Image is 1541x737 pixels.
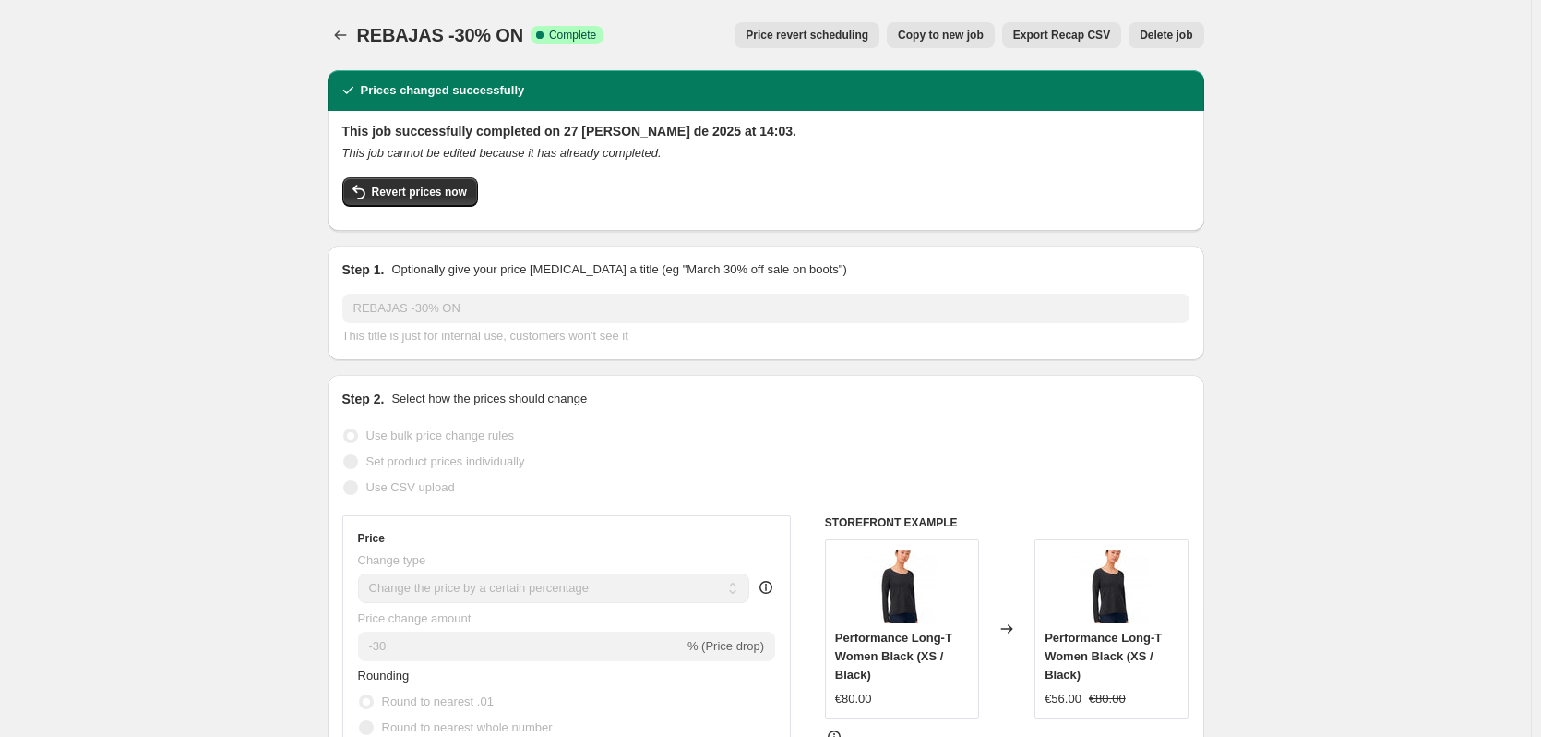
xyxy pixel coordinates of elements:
input: -15 [358,632,684,661]
span: Use bulk price change rules [366,429,514,442]
span: Set product prices individually [366,454,525,468]
i: This job cannot be edited because it has already completed. [342,146,662,160]
div: €80.00 [835,690,872,708]
span: This title is just for internal use, customers won't see it [342,329,628,343]
h2: This job successfully completed on 27 [PERSON_NAME] de 2025 at 14:03. [342,122,1189,140]
button: Delete job [1129,22,1203,48]
p: Optionally give your price [MEDICAL_DATA] a title (eg "March 30% off sale on boots") [391,260,846,279]
span: Copy to new job [898,28,984,42]
span: Performance Long-T Women Black (XS / Black) [835,631,952,682]
span: Complete [549,28,596,42]
h6: STOREFRONT EXAMPLE [825,515,1189,530]
button: Copy to new job [887,22,995,48]
span: Rounding [358,669,410,683]
h3: Price [358,531,385,546]
div: help [757,578,775,597]
button: Price change jobs [328,22,353,48]
span: % (Price drop) [687,639,764,653]
h2: Step 1. [342,260,385,279]
button: Revert prices now [342,177,478,207]
span: Change type [358,553,426,567]
span: Price change amount [358,611,472,625]
span: Round to nearest .01 [382,695,494,708]
p: Select how the prices should change [391,390,587,408]
img: 19wa4378_1-6_9de7f5d4-a6ee-4091-a07e-6f3c71f244cd_80x.jpg [1075,550,1149,623]
span: Round to nearest whole number [382,720,553,734]
span: Price revert scheduling [746,28,868,42]
input: 30% off holiday sale [342,294,1189,323]
button: Price revert scheduling [735,22,879,48]
img: 19wa4378_1-6_9de7f5d4-a6ee-4091-a07e-6f3c71f244cd_80x.jpg [865,550,938,623]
span: Revert prices now [372,185,467,199]
button: Export Recap CSV [1002,22,1121,48]
div: €56.00 [1045,690,1081,708]
h2: Step 2. [342,390,385,408]
span: Export Recap CSV [1013,28,1110,42]
h2: Prices changed successfully [361,81,525,100]
strike: €80.00 [1089,690,1126,708]
span: Delete job [1140,28,1192,42]
span: Use CSV upload [366,480,455,494]
span: Performance Long-T Women Black (XS / Black) [1045,631,1162,682]
span: REBAJAS -30% ON [357,25,523,45]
